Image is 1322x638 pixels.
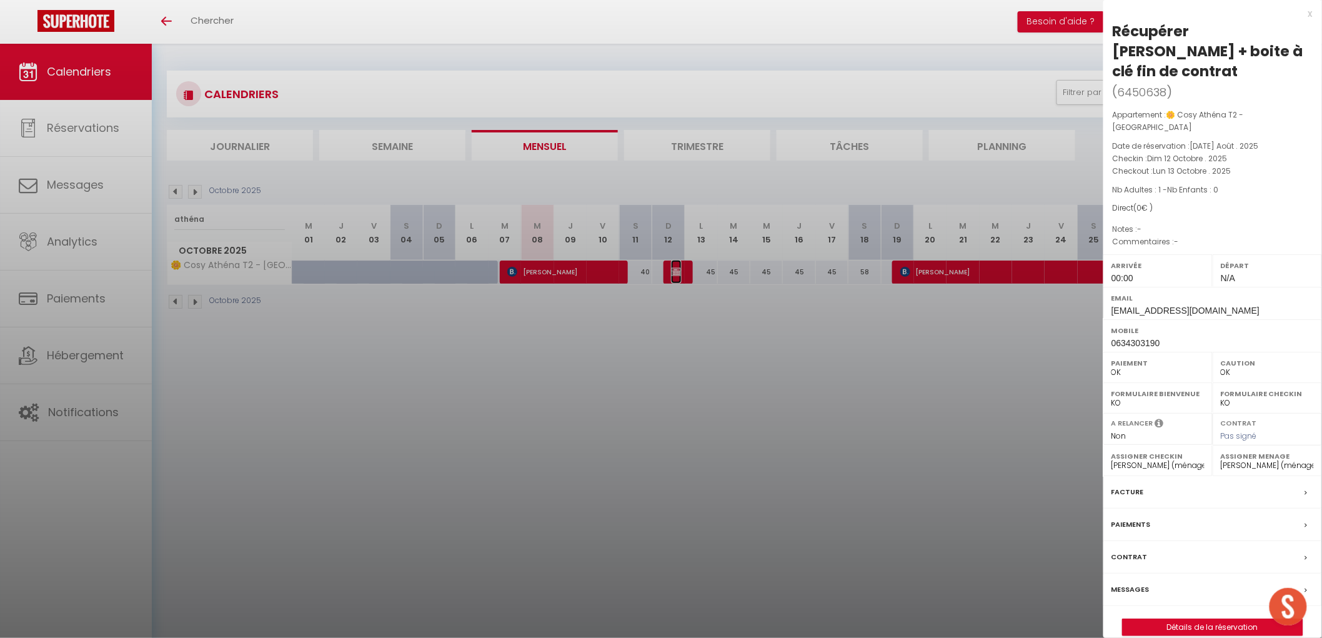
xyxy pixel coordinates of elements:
span: 6450638 [1118,84,1167,100]
span: 🌼 Cosy Athéna T2 - [GEOGRAPHIC_DATA] [1113,109,1244,132]
div: Direct [1113,202,1313,214]
p: Checkout : [1113,165,1313,177]
span: Nb Adultes : 1 - [1113,184,1219,195]
label: Formulaire Bienvenue [1111,387,1205,400]
span: N/A [1221,273,1235,283]
label: Paiement [1111,357,1205,369]
label: Arrivée [1111,259,1205,272]
span: Lun 13 Octobre . 2025 [1153,166,1231,176]
span: ( ) [1113,83,1173,101]
label: Contrat [1111,551,1148,564]
div: x [1103,6,1313,21]
span: [EMAIL_ADDRESS][DOMAIN_NAME] [1111,306,1260,316]
label: Assigner Menage [1221,450,1314,462]
label: Caution [1221,357,1314,369]
label: Formulaire Checkin [1221,387,1314,400]
div: Récupérer [PERSON_NAME] + boite à clé fin de contrat [1113,21,1313,81]
button: Détails de la réservation [1122,619,1303,636]
span: 00:00 [1111,273,1133,283]
p: Notes : [1113,223,1313,236]
i: Sélectionner OUI si vous souhaiter envoyer les séquences de messages post-checkout [1155,418,1164,432]
span: Dim 12 Octobre . 2025 [1148,153,1228,164]
span: ( € ) [1134,202,1153,213]
span: - [1175,236,1179,247]
span: [DATE] Août . 2025 [1190,141,1259,151]
a: Détails de la réservation [1123,619,1303,636]
label: Paiements [1111,518,1151,531]
label: Mobile [1111,324,1314,337]
label: Départ [1221,259,1314,272]
label: Email [1111,292,1314,304]
div: Ouvrir le chat [1270,588,1307,626]
p: Date de réservation : [1113,140,1313,152]
p: Checkin : [1113,152,1313,165]
label: Facture [1111,486,1144,499]
span: Pas signé [1221,431,1257,441]
label: Messages [1111,583,1150,596]
label: Assigner Checkin [1111,450,1205,462]
span: 0634303190 [1111,338,1160,348]
label: A relancer [1111,418,1153,429]
p: Appartement : [1113,109,1313,134]
p: Commentaires : [1113,236,1313,248]
span: 0 [1137,202,1142,213]
label: Contrat [1221,418,1257,426]
span: Nb Enfants : 0 [1168,184,1219,195]
span: - [1138,224,1142,234]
